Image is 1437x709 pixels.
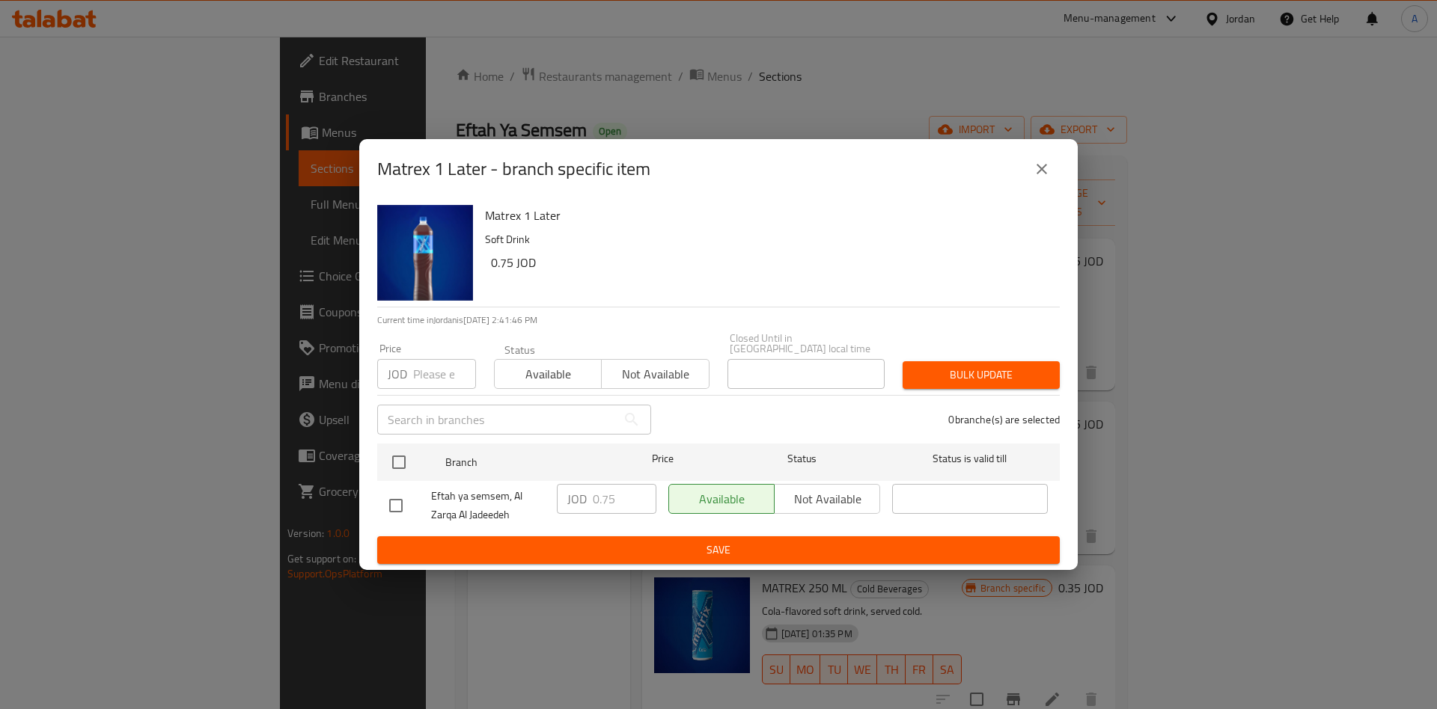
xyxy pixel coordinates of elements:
[445,453,601,472] span: Branch
[892,449,1048,468] span: Status is valid till
[377,313,1060,327] p: Current time in Jordan is [DATE] 2:41:46 PM
[491,252,1048,273] h6: 0.75 JOD
[724,449,880,468] span: Status
[485,230,1048,249] p: Soft Drink
[593,484,656,514] input: Please enter price
[389,541,1048,559] span: Save
[494,359,602,389] button: Available
[501,363,596,385] span: Available
[567,490,587,508] p: JOD
[413,359,476,389] input: Please enter price
[485,205,1048,226] h6: Matrex 1 Later
[915,366,1048,384] span: Bulk update
[388,365,407,383] p: JOD
[601,359,709,389] button: Not available
[903,361,1060,389] button: Bulk update
[948,412,1060,427] p: 0 branche(s) are selected
[608,363,703,385] span: Not available
[377,157,650,181] h2: Matrex 1 Later - branch specific item
[377,205,473,301] img: Matrex 1 Later
[377,405,617,435] input: Search in branches
[1024,151,1060,187] button: close
[431,487,545,524] span: Eftah ya semsem, Al Zarqa Al Jadeedeh
[377,536,1060,564] button: Save
[613,449,713,468] span: Price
